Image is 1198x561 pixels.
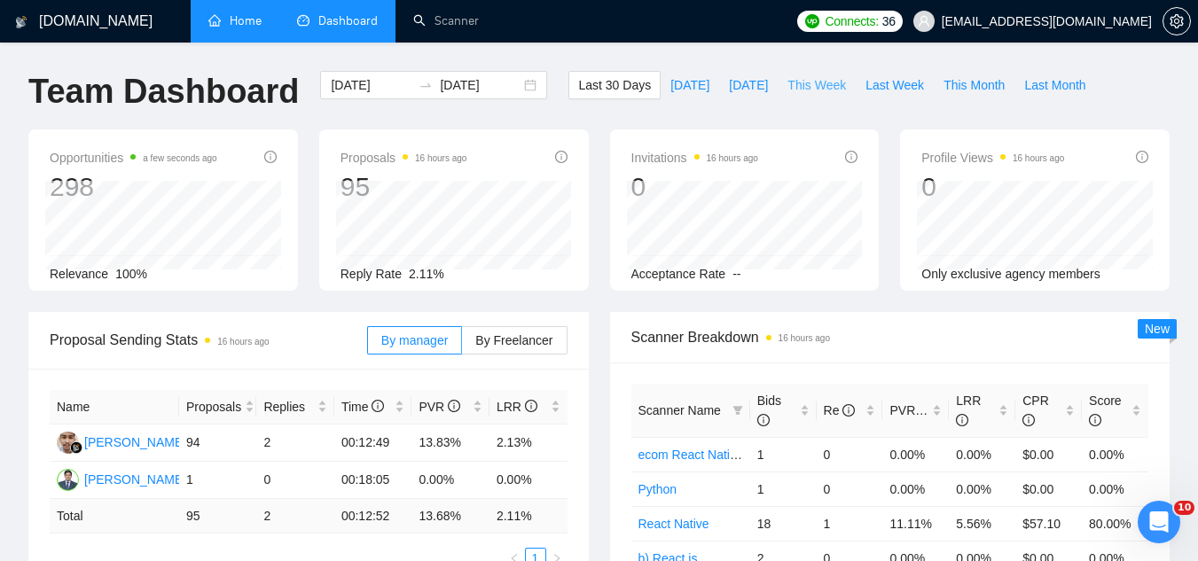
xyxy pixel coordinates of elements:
span: info-circle [372,400,384,412]
span: Relevance [50,267,108,281]
span: Bids [757,393,781,427]
td: 1 [750,437,817,471]
button: Last Week [856,71,934,99]
span: Proposals [186,397,241,417]
span: CPR [1022,393,1049,427]
time: 16 hours ago [707,153,758,163]
a: ecom React Native [638,448,743,462]
a: setting [1163,14,1191,28]
span: info-circle [1022,414,1035,426]
span: info-circle [842,404,855,417]
div: [PERSON_NAME] [PERSON_NAME] [84,470,292,489]
span: 100% [115,267,147,281]
span: setting [1163,14,1190,28]
span: Replies [263,397,314,417]
span: [DATE] [670,75,709,95]
a: searchScanner [413,13,479,28]
time: 16 hours ago [1013,153,1064,163]
input: End date [440,75,521,95]
button: Last 30 Days [568,71,661,99]
th: Name [50,390,179,425]
td: 1 [750,471,817,506]
td: 0.00% [489,462,568,499]
td: 00:12:49 [334,425,412,462]
span: Last Month [1024,75,1085,95]
img: logo [15,8,27,36]
td: 18 [750,506,817,541]
td: 13.83% [411,425,489,462]
td: 0 [817,471,883,506]
td: 0.00% [882,471,949,506]
span: info-circle [757,414,770,426]
td: 1 [179,462,257,499]
span: 2.11% [409,267,444,281]
td: 0.00% [1082,471,1148,506]
img: upwork-logo.png [805,14,819,28]
div: [PERSON_NAME] [84,432,186,452]
span: filter [729,397,747,424]
span: LRR [497,400,537,414]
td: 11.11% [882,506,949,541]
span: Invitations [631,147,758,168]
span: This Week [787,75,846,95]
span: dashboard [297,14,309,27]
td: 0 [817,437,883,471]
td: 0.00% [949,437,1015,471]
a: Python [638,482,677,496]
div: 0 [921,170,1064,204]
input: Start date [331,75,411,95]
div: 0 [631,170,758,204]
td: 0 [256,462,334,499]
span: Proposals [341,147,467,168]
span: 10 [1174,501,1194,515]
td: 2 [256,425,334,462]
time: 16 hours ago [779,333,830,343]
span: -- [732,267,740,281]
div: 298 [50,170,217,204]
td: 0.00% [949,471,1015,506]
button: [DATE] [719,71,778,99]
a: React Native [638,517,709,531]
td: 13.68 % [411,499,489,534]
span: Connects: [825,12,878,31]
iframe: Intercom live chat [1138,501,1180,543]
span: By Freelancer [475,333,552,347]
div: 95 [341,170,467,204]
button: setting [1163,7,1191,35]
button: This Month [934,71,1014,99]
span: New [1145,322,1170,336]
span: PVR [889,403,931,417]
span: By manager [381,333,448,347]
img: AI [57,432,79,454]
span: Scanner Name [638,403,721,417]
td: 94 [179,425,257,462]
span: filter [732,405,743,416]
span: to [419,78,433,92]
span: Only exclusive agency members [921,267,1100,281]
span: Opportunities [50,147,217,168]
td: Total [50,499,179,534]
td: $57.10 [1015,506,1082,541]
a: homeHome [208,13,262,28]
span: Reply Rate [341,267,402,281]
span: Time [341,400,384,414]
span: info-circle [448,400,460,412]
span: [DATE] [729,75,768,95]
td: 5.56% [949,506,1015,541]
h1: Team Dashboard [28,71,299,113]
a: AI[PERSON_NAME] [57,434,186,448]
td: 1 [817,506,883,541]
td: $0.00 [1015,471,1082,506]
th: Replies [256,390,334,425]
span: info-circle [956,414,968,426]
td: 00:12:52 [334,499,412,534]
time: 16 hours ago [217,337,269,347]
span: info-circle [845,151,857,163]
td: 0.00% [1082,437,1148,471]
span: info-circle [1136,151,1148,163]
span: Dashboard [318,13,378,28]
span: info-circle [525,400,537,412]
span: info-circle [264,151,277,163]
span: PVR [419,400,460,414]
td: 2 [256,499,334,534]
